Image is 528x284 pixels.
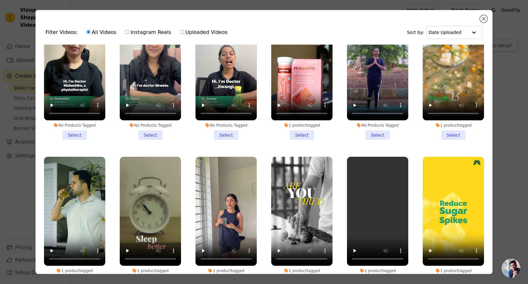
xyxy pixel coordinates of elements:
[347,268,408,273] div: 1 product tagged
[44,268,105,273] div: 1 product tagged
[347,123,408,128] div: No Products Tagged
[423,268,484,273] div: 1 product tagged
[86,28,117,36] label: All Videos
[180,28,228,36] label: Uploaded Videos
[195,268,257,273] div: 1 product tagged
[120,123,181,128] div: No Products Tagged
[120,268,181,273] div: 1 product tagged
[407,26,483,39] div: Sort by:
[46,25,231,40] div: Filter Videos:
[502,259,520,278] a: Open chat
[44,123,105,128] div: No Products Tagged
[195,123,257,128] div: No Products Tagged
[271,268,333,273] div: 1 product tagged
[125,28,171,36] label: Instagram Reels
[480,15,487,23] button: Close modal
[271,123,333,128] div: 1 product tagged
[423,123,484,128] div: 1 product tagged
